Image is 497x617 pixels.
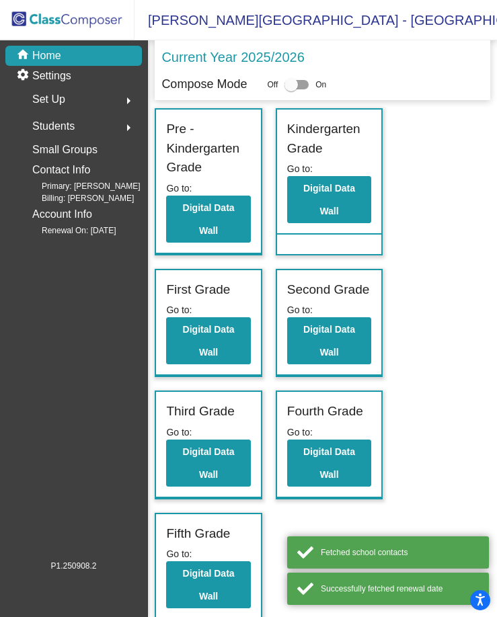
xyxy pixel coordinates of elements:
b: Digital Data Wall [303,324,355,358]
button: Digital Data Wall [287,317,371,364]
label: Kindergarten Grade [287,120,371,158]
p: Current Year 2025/2026 [161,47,304,67]
b: Digital Data Wall [183,202,235,236]
button: Digital Data Wall [166,196,250,243]
p: Account Info [32,205,92,224]
label: Fourth Grade [287,402,363,421]
span: Go to: [287,304,313,315]
span: Go to: [166,548,192,559]
button: Digital Data Wall [287,176,371,223]
b: Digital Data Wall [303,446,355,480]
button: Digital Data Wall [287,440,371,487]
b: Digital Data Wall [183,324,235,358]
p: Contact Info [32,161,90,179]
span: Go to: [287,163,313,174]
b: Digital Data Wall [303,183,355,216]
div: Successfully fetched renewal date [321,583,479,595]
button: Digital Data Wall [166,317,250,364]
span: Go to: [166,183,192,194]
label: Third Grade [166,402,234,421]
span: Go to: [166,304,192,315]
button: Digital Data Wall [166,561,250,608]
p: Home [32,48,61,64]
div: Fetched school contacts [321,546,479,559]
mat-icon: home [16,48,32,64]
mat-icon: arrow_right [120,120,137,136]
p: Compose Mode [161,75,247,93]
label: Pre - Kindergarten Grade [166,120,250,177]
mat-icon: settings [16,68,32,84]
label: Fifth Grade [166,524,230,544]
span: On [315,79,326,91]
span: Primary: [PERSON_NAME] [20,180,141,192]
p: Small Groups [32,140,98,159]
span: Billing: [PERSON_NAME] [20,192,134,204]
label: Second Grade [287,280,370,300]
span: Renewal On: [DATE] [20,224,116,237]
span: Go to: [166,427,192,438]
span: Off [267,79,278,91]
span: Set Up [32,90,65,109]
b: Digital Data Wall [183,568,235,602]
mat-icon: arrow_right [120,93,137,109]
b: Digital Data Wall [183,446,235,480]
button: Digital Data Wall [166,440,250,487]
span: Go to: [287,427,313,438]
span: Students [32,117,75,136]
label: First Grade [166,280,230,300]
p: Settings [32,68,71,84]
